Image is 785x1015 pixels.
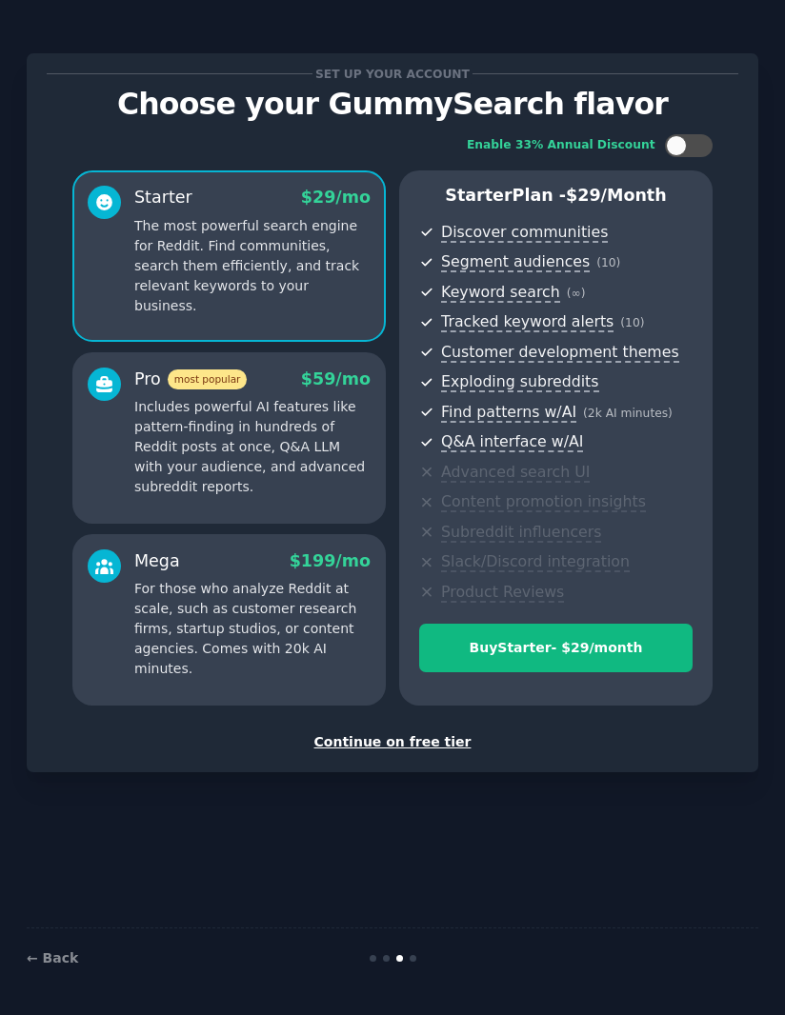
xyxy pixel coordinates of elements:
span: Product Reviews [441,583,564,603]
div: Starter [134,186,192,209]
span: ( 10 ) [620,316,644,329]
span: $ 59 /mo [301,369,371,388]
span: ( 10 ) [596,256,620,269]
div: Continue on free tier [47,732,738,752]
span: Q&A interface w/AI [441,432,583,452]
span: Discover communities [441,223,608,243]
span: Exploding subreddits [441,372,598,392]
div: Enable 33% Annual Discount [467,137,655,154]
span: Tracked keyword alerts [441,312,614,332]
span: Customer development themes [441,343,679,363]
span: Subreddit influencers [441,523,601,543]
div: Buy Starter - $ 29 /month [420,638,692,658]
span: $ 29 /month [566,186,667,205]
span: most popular [168,369,248,389]
span: ( 2k AI minutes ) [583,407,673,420]
span: Set up your account [312,64,473,84]
div: Mega [134,549,180,573]
a: ← Back [27,950,78,965]
p: Includes powerful AI features like pattern-finding in hundreds of Reddit posts at once, Q&A LLM w... [134,397,371,497]
span: Advanced search UI [441,463,590,483]
p: The most powerful search engine for Reddit. Find communities, search them efficiently, and track ... [134,216,371,316]
span: $ 29 /mo [301,188,371,207]
span: Find patterns w/AI [441,403,576,423]
span: Keyword search [441,283,560,303]
span: ( ∞ ) [567,287,586,300]
span: Slack/Discord integration [441,552,630,572]
p: Choose your GummySearch flavor [47,88,738,121]
button: BuyStarter- $29/month [419,624,693,672]
p: Starter Plan - [419,184,693,208]
span: Content promotion insights [441,492,646,512]
span: Segment audiences [441,252,590,272]
div: Pro [134,368,247,391]
p: For those who analyze Reddit at scale, such as customer research firms, startup studios, or conte... [134,579,371,679]
span: $ 199 /mo [290,551,371,570]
